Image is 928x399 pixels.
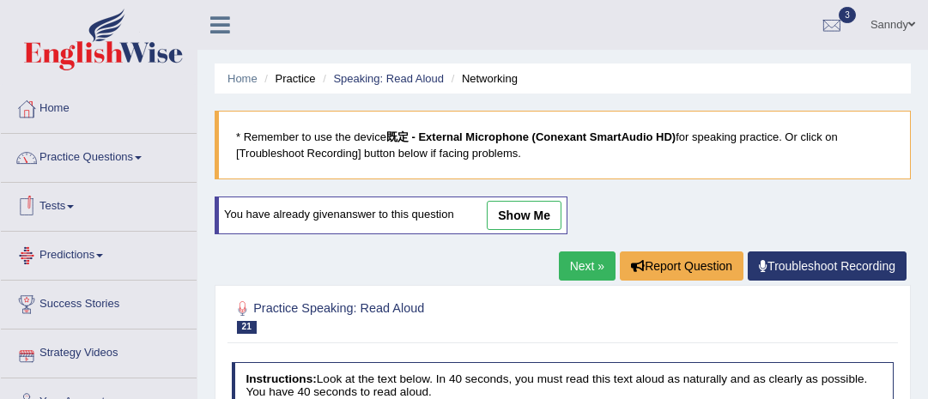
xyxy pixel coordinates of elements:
[227,72,258,85] a: Home
[839,7,856,23] span: 3
[748,251,907,281] a: Troubleshoot Recording
[215,111,911,179] blockquote: * Remember to use the device for speaking practice. Or click on [Troubleshoot Recording] button b...
[1,232,197,275] a: Predictions
[447,70,518,87] li: Networking
[1,183,197,226] a: Tests
[215,196,567,234] div: You have already given answer to this question
[620,251,743,281] button: Report Question
[246,372,316,385] b: Instructions:
[1,329,197,372] a: Strategy Videos
[487,201,561,230] a: show me
[232,298,642,334] h2: Practice Speaking: Read Aloud
[333,72,444,85] a: Speaking: Read Aloud
[260,70,315,87] li: Practice
[1,85,197,128] a: Home
[237,321,257,334] span: 21
[1,281,197,323] a: Success Stories
[1,134,197,177] a: Practice Questions
[559,251,616,281] a: Next »
[386,130,676,143] b: 既定 - External Microphone (Conexant SmartAudio HD)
